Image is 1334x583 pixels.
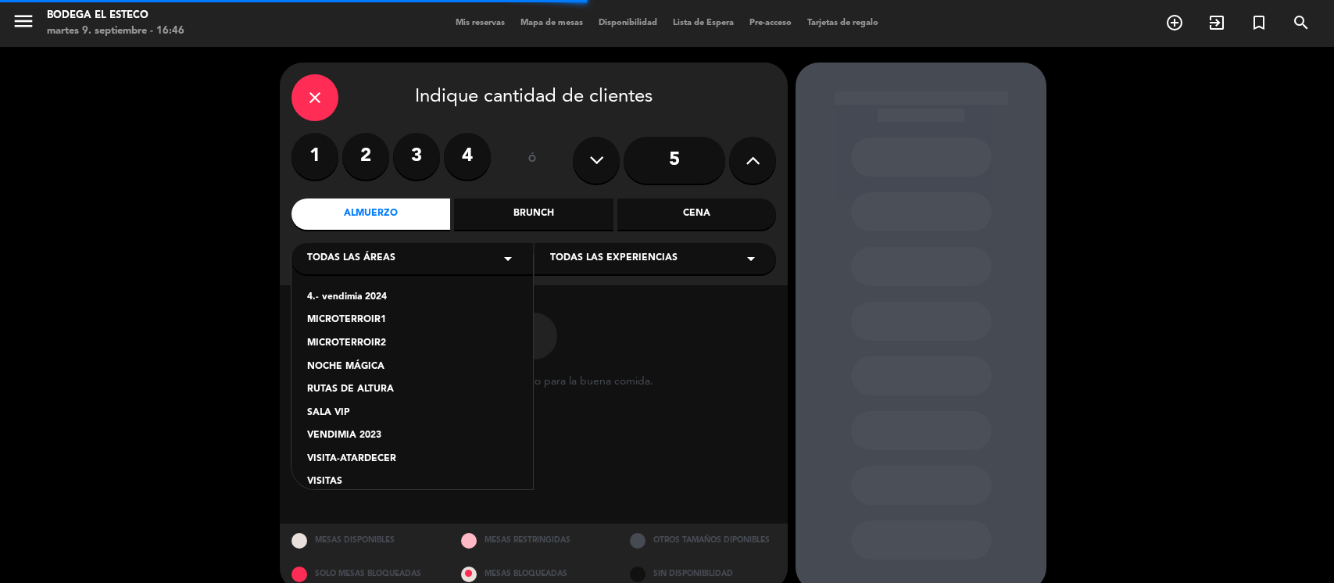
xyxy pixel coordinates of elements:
[499,249,517,268] i: arrow_drop_down
[506,133,557,188] div: ó
[1292,13,1311,32] i: search
[448,19,513,27] span: Mis reservas
[12,9,35,33] i: menu
[12,9,35,38] button: menu
[550,251,678,266] span: Todas las experiencias
[47,23,184,39] div: martes 9. septiembre - 16:46
[591,19,665,27] span: Disponibilidad
[307,406,517,421] div: SALA VIP
[393,133,440,180] label: 3
[449,524,619,557] div: MESAS RESTRINGIDAS
[307,428,517,444] div: VENDIMIA 2023
[799,19,886,27] span: Tarjetas de regalo
[742,249,760,268] i: arrow_drop_down
[665,19,742,27] span: Lista de Espera
[306,88,324,107] i: close
[280,524,449,557] div: MESAS DISPONIBLES
[307,474,517,490] div: VISITAS
[307,359,517,375] div: NOCHE MÁGICA
[291,199,450,230] div: Almuerzo
[415,375,653,388] div: La paciencia es el secreto para la buena comida.
[444,133,491,180] label: 4
[1250,13,1268,32] i: turned_in_not
[307,336,517,352] div: MICROTERROIR2
[291,133,338,180] label: 1
[454,199,613,230] div: Brunch
[307,290,517,306] div: 4.- vendimia 2024
[291,74,776,121] div: Indique cantidad de clientes
[307,251,395,266] span: Todas las áreas
[742,19,799,27] span: Pre-acceso
[307,382,517,398] div: RUTAS DE ALTURA
[307,452,517,467] div: VISITA-ATARDECER
[307,313,517,328] div: MICROTERROIR1
[618,524,788,557] div: OTROS TAMAÑOS DIPONIBLES
[47,8,184,23] div: Bodega El Esteco
[617,199,776,230] div: Cena
[1165,13,1184,32] i: add_circle_outline
[1207,13,1226,32] i: exit_to_app
[513,19,591,27] span: Mapa de mesas
[342,133,389,180] label: 2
